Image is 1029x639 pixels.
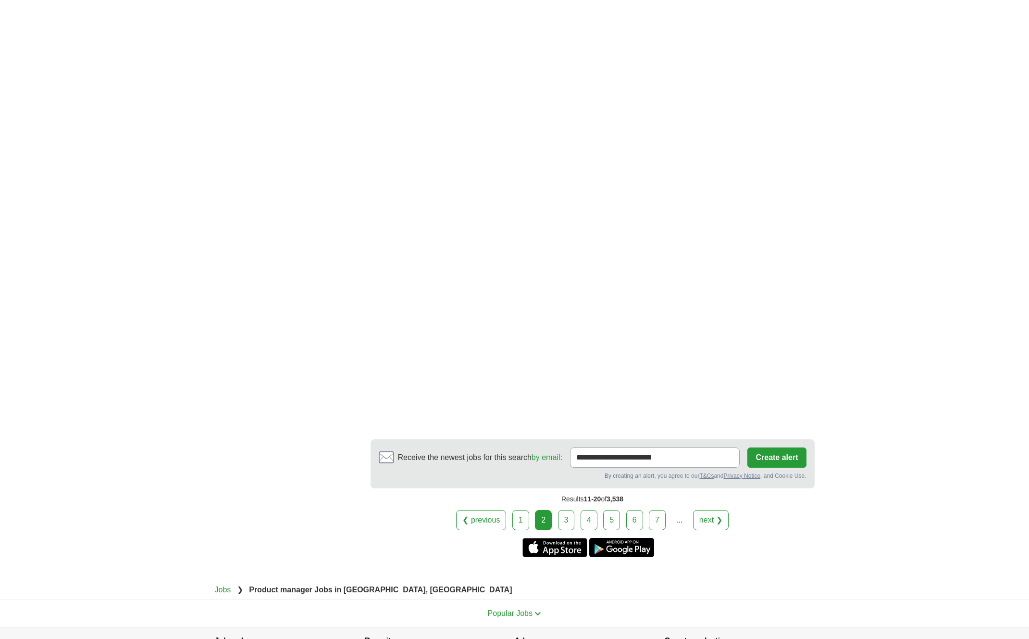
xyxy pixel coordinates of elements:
[456,510,506,530] a: ❮ previous
[534,612,541,616] img: toggle icon
[379,472,806,480] div: By creating an alert, you agree to our and , and Cookie Use.
[607,495,623,503] span: 3,538
[488,609,533,617] span: Popular Jobs
[669,511,689,530] div: ...
[522,538,587,557] a: Get the iPhone app
[535,510,552,530] div: 2
[723,473,760,479] a: Privacy Notice
[589,538,654,557] a: Get the Android app
[215,586,231,594] a: Jobs
[237,586,243,594] span: ❯
[398,452,562,463] span: Receive the newest jobs for this search :
[693,510,729,530] a: next ❯
[581,510,597,530] a: 4
[558,510,575,530] a: 3
[649,510,666,530] a: 7
[512,510,529,530] a: 1
[249,586,512,594] strong: Product manager Jobs in [GEOGRAPHIC_DATA], [GEOGRAPHIC_DATA]
[747,447,806,468] button: Create alert
[626,510,643,530] a: 6
[371,488,815,510] div: Results of
[532,453,560,461] a: by email
[584,495,601,503] span: 11-20
[699,473,714,479] a: T&Cs
[603,510,620,530] a: 5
